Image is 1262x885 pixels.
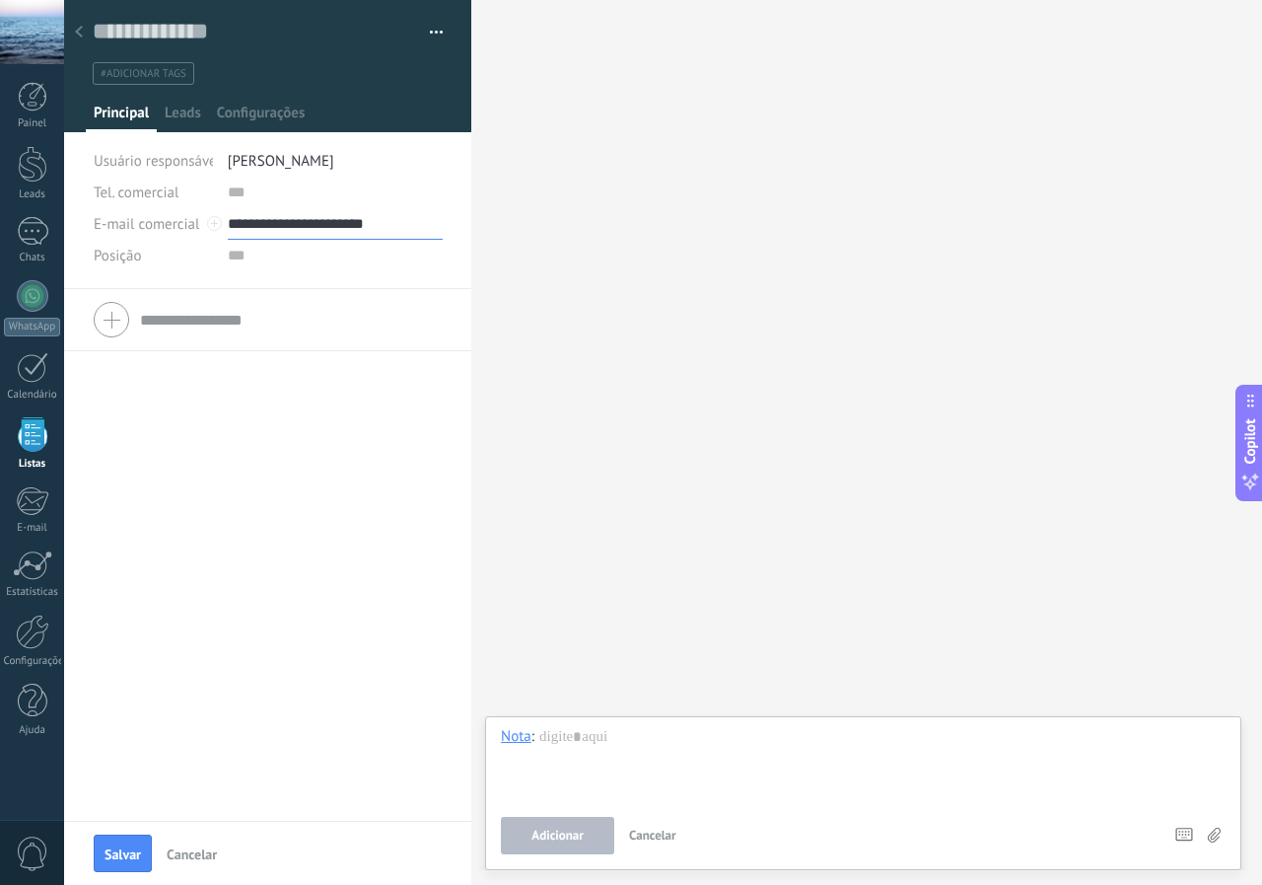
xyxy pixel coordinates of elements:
span: Tel. comercial [94,184,178,202]
span: Adicionar [531,829,584,843]
div: Usuário responsável [94,145,213,177]
span: [PERSON_NAME] [228,152,334,171]
button: Cancelar [621,817,684,854]
span: Usuário responsável [94,152,221,171]
span: Cancelar [629,827,676,844]
div: E-mail [4,522,61,535]
span: Posição [94,249,141,263]
span: E-mail comercial [94,215,199,234]
div: Configurações [4,655,61,668]
span: Salvar [105,848,141,861]
span: Principal [94,104,149,132]
span: : [531,727,534,747]
span: #adicionar tags [101,67,186,81]
div: Listas [4,458,61,471]
div: Leads [4,188,61,201]
button: Cancelar [159,838,225,869]
div: Chats [4,252,61,264]
span: Copilot [1240,418,1260,464]
div: Painel [4,117,61,130]
div: WhatsApp [4,318,60,336]
span: Leads [165,104,201,132]
div: Ajuda [4,724,61,737]
span: Cancelar [167,848,217,861]
button: E-mail comercial [94,208,199,240]
span: Configurações [217,104,305,132]
button: Adicionar [501,817,614,854]
button: Salvar [94,835,152,872]
div: Estatísticas [4,586,61,599]
div: Posição [94,240,213,271]
button: Tel. comercial [94,177,178,208]
div: Calendário [4,389,61,402]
